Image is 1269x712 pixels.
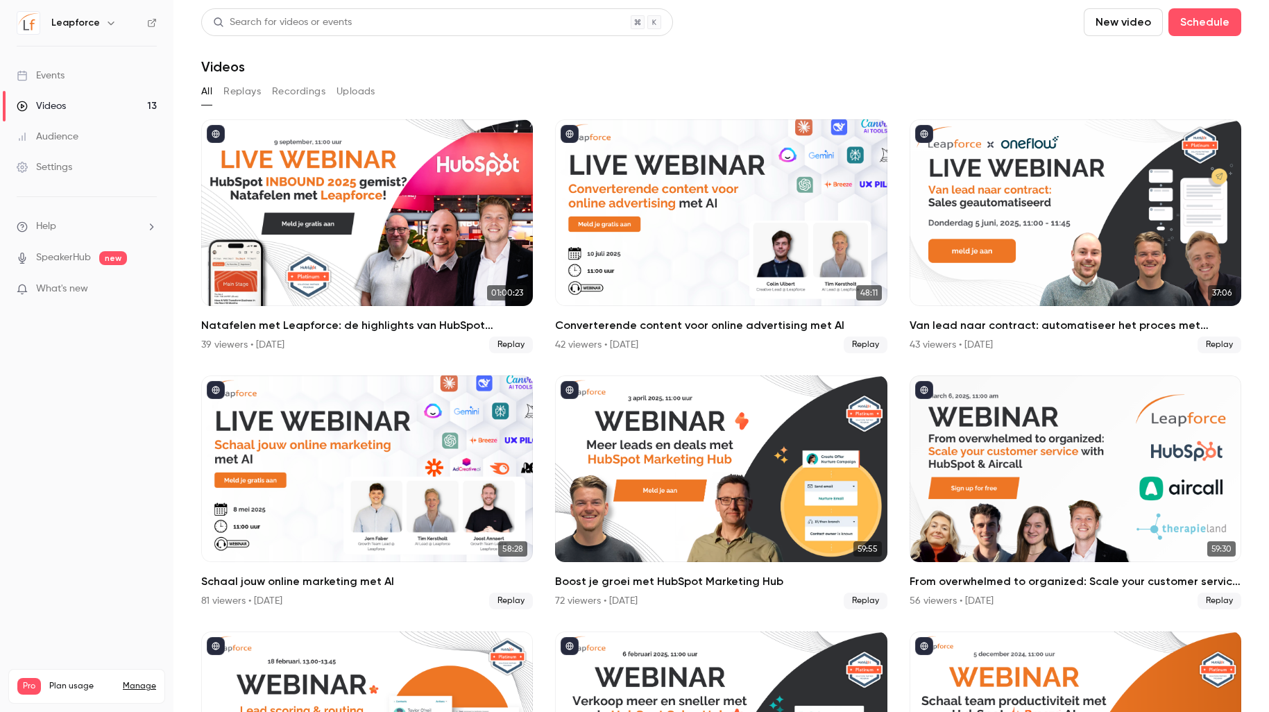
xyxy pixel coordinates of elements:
[36,251,91,265] a: SpeakerHub
[201,80,212,103] button: All
[910,338,993,352] div: 43 viewers • [DATE]
[555,375,887,609] li: Boost je groei met HubSpot Marketing Hub
[915,125,933,143] button: published
[99,251,127,265] span: new
[201,573,533,590] h2: Schaal jouw online marketing met AI
[207,637,225,655] button: published
[201,594,282,608] div: 81 viewers • [DATE]
[915,381,933,399] button: published
[498,541,527,557] span: 58:28
[910,594,994,608] div: 56 viewers • [DATE]
[561,381,579,399] button: published
[140,283,157,296] iframe: Noticeable Trigger
[555,317,887,334] h2: Converterende content voor online advertising met AI
[17,69,65,83] div: Events
[561,125,579,143] button: published
[555,573,887,590] h2: Boost je groei met HubSpot Marketing Hub
[207,125,225,143] button: published
[213,15,352,30] div: Search for videos or events
[1168,8,1241,36] button: Schedule
[844,593,887,609] span: Replay
[910,375,1241,609] li: From overwhelmed to organized: Scale your customer service with HubSpot and Aircall
[201,119,533,353] li: Natafelen met Leapforce: de highlights van HubSpot INBOUND 2025
[489,593,533,609] span: Replay
[201,338,284,352] div: 39 viewers • [DATE]
[201,58,245,75] h1: Videos
[555,375,887,609] a: 59:55Boost je groei met HubSpot Marketing Hub72 viewers • [DATE]Replay
[555,119,887,353] li: Converterende content voor online advertising met AI
[207,381,225,399] button: published
[1208,285,1236,300] span: 37:06
[844,337,887,353] span: Replay
[915,637,933,655] button: published
[561,637,579,655] button: published
[201,375,533,609] li: Schaal jouw online marketing met AI
[36,219,56,234] span: Help
[1198,593,1241,609] span: Replay
[1198,337,1241,353] span: Replay
[910,573,1241,590] h2: From overwhelmed to organized: Scale your customer service with HubSpot and Aircall
[201,119,533,353] a: 01:00:23Natafelen met Leapforce: de highlights van HubSpot INBOUND 202539 viewers • [DATE]Replay
[17,160,72,174] div: Settings
[17,99,66,113] div: Videos
[910,317,1241,334] h2: Van lead naar contract: automatiseer het proces met HubSpot en Oneflow
[223,80,261,103] button: Replays
[910,119,1241,353] a: 37:06Van lead naar contract: automatiseer het proces met HubSpot en Oneflow43 viewers • [DATE]Replay
[36,282,88,296] span: What's new
[123,681,156,692] a: Manage
[856,285,882,300] span: 48:11
[910,375,1241,609] a: 59:30From overwhelmed to organized: Scale your customer service with HubSpot and Aircall56 viewer...
[51,16,100,30] h6: Leapforce
[17,130,78,144] div: Audience
[489,337,533,353] span: Replay
[487,285,527,300] span: 01:00:23
[555,119,887,353] a: 48:11Converterende content voor online advertising met AI42 viewers • [DATE]Replay
[853,541,882,557] span: 59:55
[555,338,638,352] div: 42 viewers • [DATE]
[201,375,533,609] a: 58:28Schaal jouw online marketing met AI81 viewers • [DATE]Replay
[17,219,157,234] li: help-dropdown-opener
[49,681,114,692] span: Plan usage
[17,678,41,695] span: Pro
[910,119,1241,353] li: Van lead naar contract: automatiseer het proces met HubSpot en Oneflow
[337,80,375,103] button: Uploads
[201,317,533,334] h2: Natafelen met Leapforce: de highlights van HubSpot INBOUND 2025
[555,594,638,608] div: 72 viewers • [DATE]
[17,12,40,34] img: Leapforce
[201,8,1241,704] section: Videos
[272,80,325,103] button: Recordings
[1207,541,1236,557] span: 59:30
[1084,8,1163,36] button: New video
